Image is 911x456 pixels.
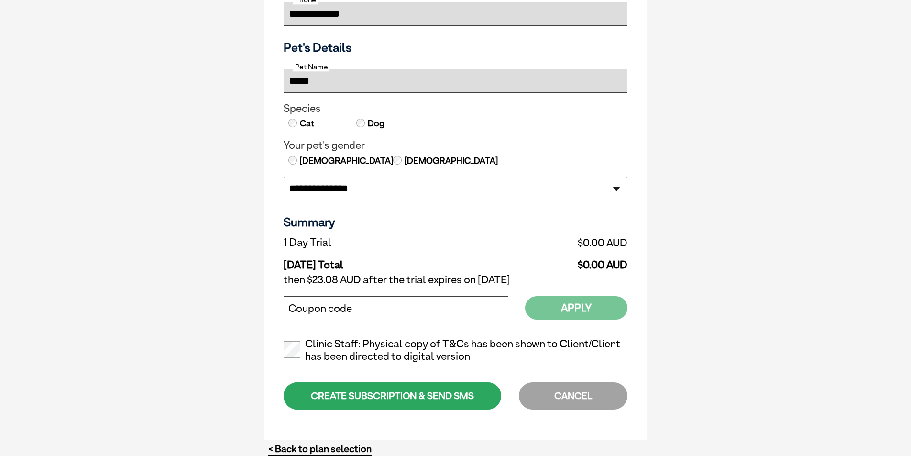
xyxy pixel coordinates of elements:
[284,382,501,410] div: CREATE SUBSCRIPTION & SEND SMS
[268,443,372,455] a: < Back to plan selection
[471,251,627,271] td: $0.00 AUD
[284,102,627,115] legend: Species
[288,302,352,315] label: Coupon code
[284,251,471,271] td: [DATE] Total
[519,382,627,410] div: CANCEL
[471,234,627,251] td: $0.00 AUD
[284,341,300,358] input: Clinic Staff: Physical copy of T&Cs has been shown to Client/Client has been directed to digital ...
[284,234,471,251] td: 1 Day Trial
[284,338,627,363] label: Clinic Staff: Physical copy of T&Cs has been shown to Client/Client has been directed to digital ...
[284,139,627,152] legend: Your pet's gender
[280,40,631,55] h3: Pet's Details
[284,271,627,289] td: then $23.08 AUD after the trial expires on [DATE]
[284,215,627,229] h3: Summary
[525,296,627,320] button: Apply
